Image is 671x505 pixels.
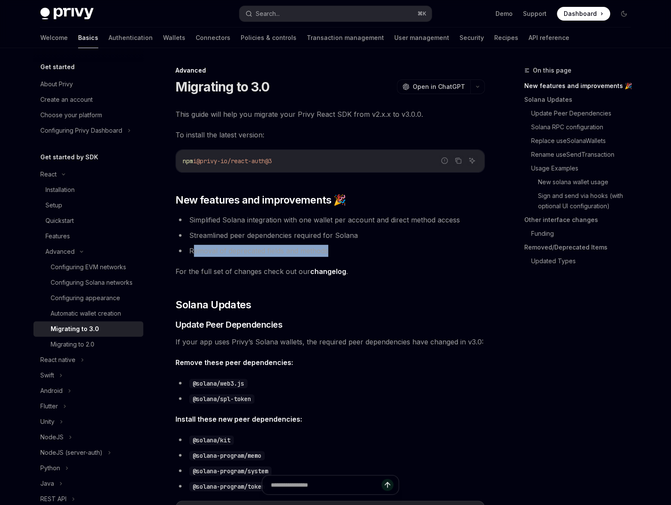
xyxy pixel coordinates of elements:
[51,277,133,288] div: Configuring Solana networks
[524,213,638,227] a: Other interface changes
[189,394,254,404] code: @solana/spl-token
[40,62,75,72] h5: Get started
[564,9,597,18] span: Dashboard
[175,129,485,141] span: To install the latest version:
[241,27,296,48] a: Policies & controls
[33,92,143,107] a: Create an account
[496,9,513,18] a: Demo
[45,200,62,210] div: Setup
[175,108,485,120] span: This guide will help you migrate your Privy React SDK from v2.x.x to v3.0.0.
[175,66,485,75] div: Advanced
[531,148,638,161] a: Rename useSendTransaction
[163,27,185,48] a: Wallets
[40,447,103,458] div: NodeJS (server-auth)
[45,185,75,195] div: Installation
[33,76,143,92] a: About Privy
[189,451,265,460] code: @solana-program/memo
[189,379,248,388] code: @solana/web3.js
[33,275,143,290] a: Configuring Solana networks
[557,7,610,21] a: Dashboard
[524,93,638,106] a: Solana Updates
[531,120,638,134] a: Solana RPC configuration
[40,79,73,89] div: About Privy
[51,262,126,272] div: Configuring EVM networks
[40,386,63,396] div: Android
[175,415,302,423] strong: Install these new peer dependencies:
[193,157,196,165] span: i
[397,79,470,94] button: Open in ChatGPT
[256,9,280,19] div: Search...
[531,254,638,268] a: Updated Types
[51,339,94,350] div: Migrating to 2.0
[529,27,569,48] a: API reference
[33,182,143,198] a: Installation
[531,106,638,120] a: Update Peer Dependencies
[307,27,384,48] a: Transaction management
[40,478,54,489] div: Java
[40,169,57,179] div: React
[413,82,465,91] span: Open in ChatGPT
[40,8,94,20] img: dark logo
[45,216,74,226] div: Quickstart
[40,370,54,380] div: Swift
[538,175,638,189] a: New solana wallet usage
[453,155,464,166] button: Copy the contents from the code block
[40,494,66,504] div: REST API
[175,358,293,367] strong: Remove these peer dependencies:
[33,259,143,275] a: Configuring EVM networks
[175,265,485,277] span: For the full set of changes check out our .
[51,324,99,334] div: Migrating to 3.0
[40,355,76,365] div: React native
[40,94,93,105] div: Create an account
[189,466,272,476] code: @solana-program/system
[531,227,638,240] a: Funding
[40,417,54,427] div: Unity
[189,435,234,445] code: @solana/kit
[40,27,68,48] a: Welcome
[175,214,485,226] li: Simplified Solana integration with one wallet per account and direct method access
[40,432,63,442] div: NodeJS
[175,193,346,207] span: New features and improvements 🎉
[175,319,282,331] span: Update Peer Dependencies
[524,240,638,254] a: Removed/Deprecated Items
[310,267,346,276] a: changelog
[538,189,638,213] a: Sign and send via hooks (with optional UI configuration)
[40,125,122,136] div: Configuring Privy Dashboard
[196,157,272,165] span: @privy-io/react-auth@3
[51,293,120,303] div: Configuring appearance
[239,6,432,21] button: Search...⌘K
[459,27,484,48] a: Security
[40,401,58,411] div: Flutter
[40,463,60,473] div: Python
[494,27,518,48] a: Recipes
[175,245,485,257] li: Removal of deprecated fields and methods
[45,231,70,241] div: Features
[196,27,230,48] a: Connectors
[33,198,143,213] a: Setup
[33,228,143,244] a: Features
[183,157,193,165] span: npm
[40,110,102,120] div: Choose your platform
[45,246,75,257] div: Advanced
[33,306,143,321] a: Automatic wallet creation
[531,134,638,148] a: Replace useSolanaWallets
[33,337,143,352] a: Migrating to 2.0
[175,229,485,241] li: Streamlined peer dependencies required for Solana
[533,65,571,76] span: On this page
[439,155,450,166] button: Report incorrect code
[381,479,393,491] button: Send message
[33,107,143,123] a: Choose your platform
[109,27,153,48] a: Authentication
[78,27,98,48] a: Basics
[175,336,485,348] span: If your app uses Privy’s Solana wallets, the required peer dependencies have changed in v3.0:
[617,7,631,21] button: Toggle dark mode
[33,290,143,306] a: Configuring appearance
[51,308,121,319] div: Automatic wallet creation
[531,161,638,175] a: Usage Examples
[175,298,251,312] span: Solana Updates
[175,79,269,94] h1: Migrating to 3.0
[466,155,478,166] button: Ask AI
[40,152,98,162] h5: Get started by SDK
[417,10,426,17] span: ⌘ K
[394,27,449,48] a: User management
